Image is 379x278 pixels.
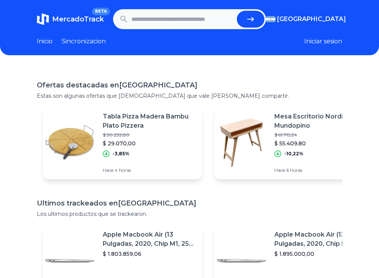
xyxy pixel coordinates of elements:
[62,37,106,46] a: Sincronizacion
[304,37,342,46] button: Iniciar sesion
[52,15,104,23] span: MercadoTrack
[37,37,53,46] a: Inicio
[103,230,196,248] p: Apple Macbook Air (13 Pulgadas, 2020, Chip M1, 256 Gb De Ssd, 8 Gb De Ram) - Plata
[284,151,304,157] p: -10,22%
[37,13,104,25] a: MercadoTrackBETA
[103,132,196,138] p: $ 30.232,80
[274,167,368,173] p: Hace 6 horas
[274,132,368,138] p: $ 61.715,24
[37,210,342,218] p: Los ultimos productos que se trackearon.
[37,80,342,90] h1: Ofertas destacadas en [GEOGRAPHIC_DATA]
[37,13,49,25] img: MercadoTrack
[274,112,368,130] p: Mesa Escritorio Nordico 80 Mundopino
[103,112,196,130] p: Tabla Pizza Madera Bambu Plato Pizzera
[274,140,368,147] p: $ 55.409,80
[266,15,342,24] button: [GEOGRAPHIC_DATA]
[266,16,276,22] img: Argentina
[43,116,97,169] img: Featured image
[113,151,130,157] p: -3,85%
[103,140,196,147] p: $ 29.070,00
[215,106,374,179] a: Featured imageMesa Escritorio Nordico 80 Mundopino$ 61.715,24$ 55.409,80-10,22%Hace 6 horas
[103,250,196,258] p: $ 1.803.859,06
[37,92,342,100] p: Estas son algunas ofertas que [DEMOGRAPHIC_DATA] que vale [PERSON_NAME] compartir.
[274,250,368,258] p: $ 1.895.000,00
[103,167,196,173] p: Hace 4 horas
[277,15,346,24] span: [GEOGRAPHIC_DATA]
[37,198,342,209] h1: Ultimos trackeados en [GEOGRAPHIC_DATA]
[92,8,110,15] span: BETA
[215,116,268,169] img: Featured image
[274,230,368,248] p: Apple Macbook Air (13 Pulgadas, 2020, Chip M1, 256 Gb De Ssd, 8 Gb De Ram) - Plata
[43,106,202,179] a: Featured imageTabla Pizza Madera Bambu Plato Pizzera$ 30.232,80$ 29.070,00-3,85%Hace 4 horas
